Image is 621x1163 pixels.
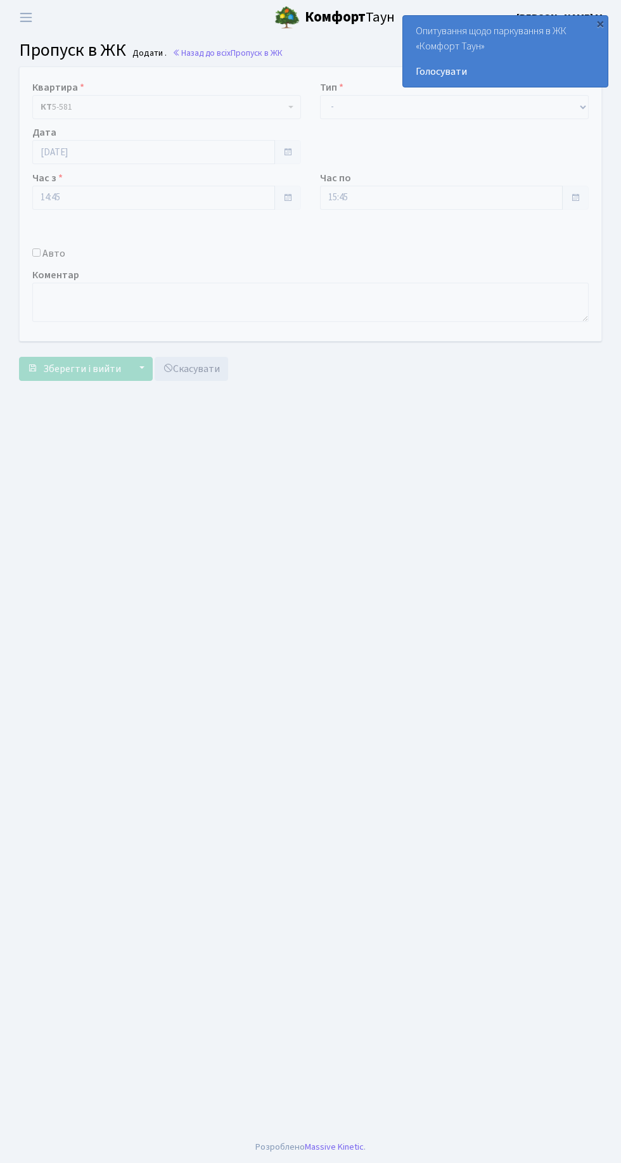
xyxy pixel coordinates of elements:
[305,1140,364,1153] a: Massive Kinetic
[516,11,606,25] b: [PERSON_NAME] М.
[41,101,285,113] span: <b>КТ</b>&nbsp;&nbsp;&nbsp;&nbsp;5-581
[19,357,129,381] button: Зберегти і вийти
[403,16,608,87] div: Опитування щодо паркування в ЖК «Комфорт Таун»
[255,1140,366,1154] div: Розроблено .
[41,101,52,113] b: КТ
[594,17,606,30] div: ×
[32,80,84,95] label: Квартира
[305,7,395,29] span: Таун
[42,246,65,261] label: Авто
[32,95,301,119] span: <b>КТ</b>&nbsp;&nbsp;&nbsp;&nbsp;5-581
[32,267,79,283] label: Коментар
[43,362,121,376] span: Зберегти і вийти
[19,37,126,63] span: Пропуск в ЖК
[305,7,366,27] b: Комфорт
[155,357,228,381] a: Скасувати
[274,5,300,30] img: logo.png
[320,170,351,186] label: Час по
[516,10,606,25] a: [PERSON_NAME] М.
[32,170,63,186] label: Час з
[10,7,42,28] button: Переключити навігацію
[231,47,283,59] span: Пропуск в ЖК
[172,47,283,59] a: Назад до всіхПропуск в ЖК
[130,48,167,59] small: Додати .
[32,125,56,140] label: Дата
[416,64,595,79] a: Голосувати
[320,80,343,95] label: Тип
